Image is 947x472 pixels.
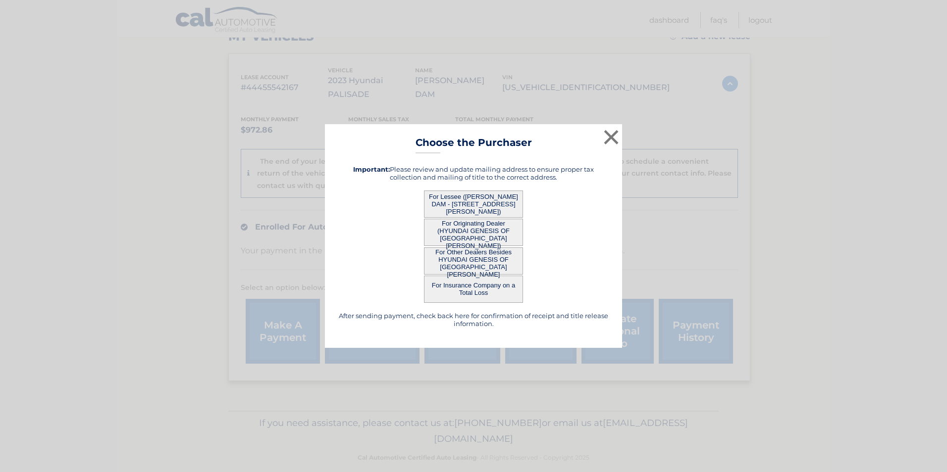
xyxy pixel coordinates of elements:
[601,127,621,147] button: ×
[424,247,523,275] button: For Other Dealers Besides HYUNDAI GENESIS OF [GEOGRAPHIC_DATA][PERSON_NAME]
[416,137,532,154] h3: Choose the Purchaser
[424,190,523,218] button: For Lessee ([PERSON_NAME] DAM - [STREET_ADDRESS][PERSON_NAME])
[337,312,610,328] h5: After sending payment, check back here for confirmation of receipt and title release information.
[337,165,610,181] h5: Please review and update mailing address to ensure proper tax collection and mailing of title to ...
[353,165,390,173] strong: Important:
[424,219,523,246] button: For Originating Dealer (HYUNDAI GENESIS OF [GEOGRAPHIC_DATA][PERSON_NAME])
[424,276,523,303] button: For Insurance Company on a Total Loss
